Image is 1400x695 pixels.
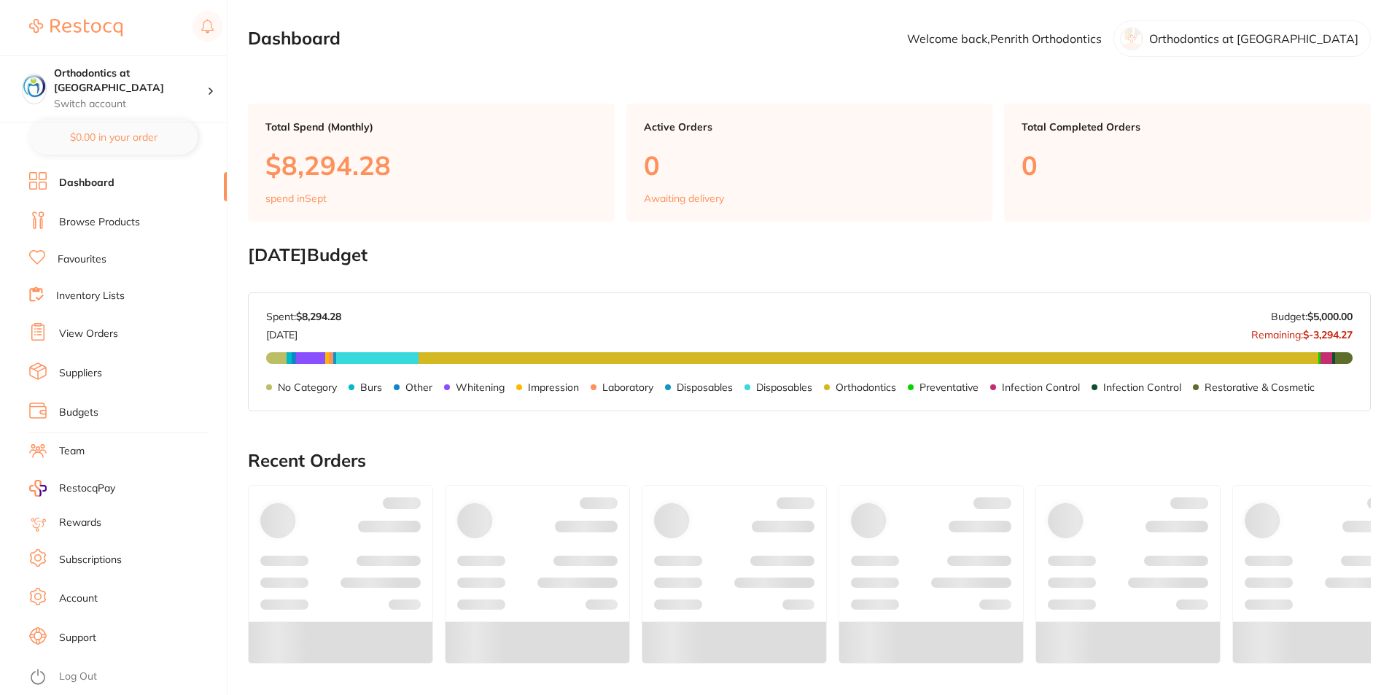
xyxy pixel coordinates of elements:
[360,381,382,393] p: Burs
[59,444,85,459] a: Team
[59,215,140,230] a: Browse Products
[248,28,341,49] h2: Dashboard
[59,516,101,530] a: Rewards
[1205,381,1315,393] p: Restorative & Cosmetic
[265,193,327,204] p: spend in Sept
[296,310,341,323] strong: $8,294.28
[644,193,724,204] p: Awaiting delivery
[677,381,733,393] p: Disposables
[29,480,115,497] a: RestocqPay
[1251,323,1353,341] p: Remaining:
[644,150,976,180] p: 0
[59,405,98,420] a: Budgets
[1022,150,1353,180] p: 0
[1004,104,1371,222] a: Total Completed Orders0
[756,381,812,393] p: Disposables
[644,121,976,133] p: Active Orders
[248,245,1371,265] h2: [DATE] Budget
[1022,121,1353,133] p: Total Completed Orders
[405,381,432,393] p: Other
[29,666,222,689] button: Log Out
[59,591,98,606] a: Account
[907,32,1102,45] p: Welcome back, Penrith Orthodontics
[1303,328,1353,341] strong: $-3,294.27
[59,669,97,684] a: Log Out
[266,311,341,322] p: Spent:
[1271,311,1353,322] p: Budget:
[265,150,597,180] p: $8,294.28
[1103,381,1181,393] p: Infection Control
[456,381,505,393] p: Whitening
[919,381,979,393] p: Preventative
[59,176,114,190] a: Dashboard
[29,120,198,155] button: $0.00 in your order
[54,97,207,112] p: Switch account
[248,451,1371,471] h2: Recent Orders
[626,104,993,222] a: Active Orders0Awaiting delivery
[278,381,337,393] p: No Category
[29,19,122,36] img: Restocq Logo
[248,104,615,222] a: Total Spend (Monthly)$8,294.28spend inSept
[29,11,122,44] a: Restocq Logo
[528,381,579,393] p: Impression
[1307,310,1353,323] strong: $5,000.00
[59,631,96,645] a: Support
[602,381,653,393] p: Laboratory
[1002,381,1080,393] p: Infection Control
[23,74,46,98] img: Orthodontics at Penrith
[836,381,896,393] p: Orthodontics
[58,252,106,267] a: Favourites
[266,323,341,341] p: [DATE]
[59,553,122,567] a: Subscriptions
[56,289,125,303] a: Inventory Lists
[265,121,597,133] p: Total Spend (Monthly)
[59,366,102,381] a: Suppliers
[59,481,115,496] span: RestocqPay
[59,327,118,341] a: View Orders
[1149,32,1358,45] p: Orthodontics at [GEOGRAPHIC_DATA]
[29,480,47,497] img: RestocqPay
[54,66,207,95] h4: Orthodontics at Penrith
